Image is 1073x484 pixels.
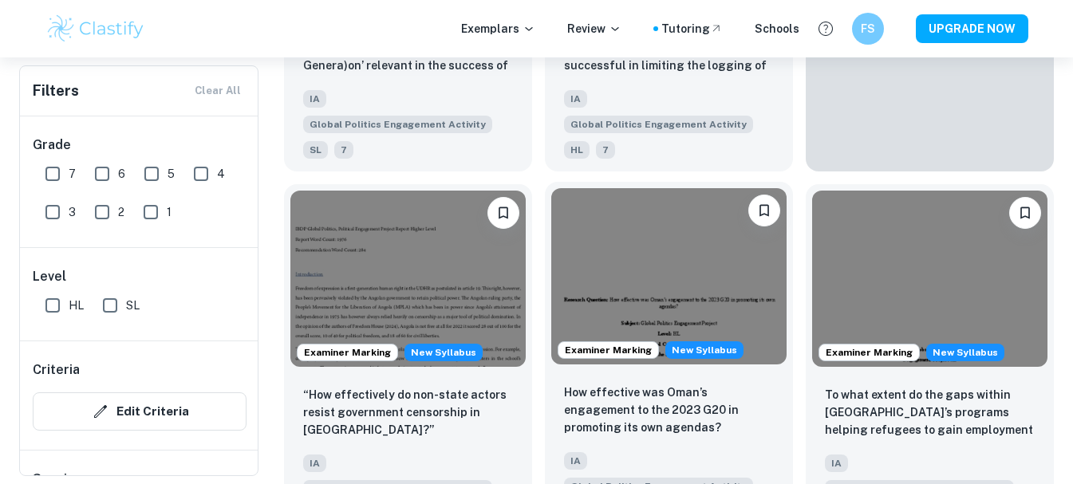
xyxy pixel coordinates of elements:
[926,344,1004,361] div: Starting from the May 2026 session, the Global Politics Engagement Activity requirements have cha...
[661,20,723,37] a: Tutoring
[69,297,84,314] span: HL
[755,20,799,37] a: Schools
[217,165,225,183] span: 4
[596,141,615,159] span: 7
[825,386,1035,440] p: To what extent do the gaps within Dallas’s programs helping refugees to gain employment infringe ...
[564,116,753,133] span: Global Politics Engagement Activity
[461,20,535,37] p: Exemplars
[298,345,397,360] span: Examiner Marking
[812,191,1047,367] img: Global Politics Engagement Activity IA example thumbnail: To what extent do the gaps within Dallas
[303,90,326,108] span: IA
[290,191,526,367] img: Global Politics Engagement Activity IA example thumbnail: “How effectively do non-state actors res
[33,136,247,155] h6: Grade
[665,341,744,359] div: Starting from the May 2026 session, the Global Politics Engagement Activity requirements have cha...
[819,345,919,360] span: Examiner Marking
[118,203,124,221] span: 2
[118,165,125,183] span: 6
[564,141,590,159] span: HL
[564,90,587,108] span: IA
[69,203,76,221] span: 3
[825,454,848,472] span: IA
[33,360,80,380] h6: Criteria
[551,188,787,364] img: Global Politics Engagement Activity IA example thumbnail: How effective was Oman’s engagement to t
[33,392,247,431] button: Edit Criteria
[126,297,140,314] span: SL
[45,13,147,45] img: Clastify logo
[303,141,328,159] span: SL
[334,141,353,159] span: 7
[558,343,658,357] span: Examiner Marking
[748,195,780,226] button: Bookmark
[33,267,247,286] h6: Level
[404,344,483,361] div: Starting from the May 2026 session, the Global Politics Engagement Activity requirements have cha...
[303,454,326,472] span: IA
[33,80,79,102] h6: Filters
[168,165,175,183] span: 5
[404,344,483,361] span: New Syllabus
[926,344,1004,361] span: New Syllabus
[564,452,587,470] span: IA
[487,197,519,229] button: Bookmark
[1009,197,1041,229] button: Bookmark
[812,15,839,42] button: Help and Feedback
[167,203,172,221] span: 1
[303,116,492,133] span: Global Politics Engagement Activity
[665,341,744,359] span: New Syllabus
[852,13,884,45] button: FS
[303,386,513,439] p: “How effectively do non-state actors resist government censorship in Angola?”
[69,165,76,183] span: 7
[858,20,877,37] h6: FS
[567,20,621,37] p: Review
[916,14,1028,43] button: UPGRADE NOW
[564,384,774,436] p: How effective was Oman’s engagement to the 2023 G20 in promoting its own agendas?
